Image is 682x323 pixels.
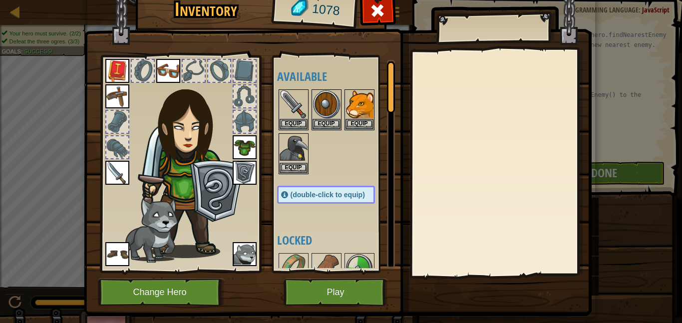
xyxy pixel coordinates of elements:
button: Play [284,279,388,306]
img: portrait.png [105,161,129,185]
button: Equip [313,119,341,129]
img: portrait.png [345,254,373,282]
img: portrait.png [280,90,308,118]
h4: Locked [277,234,395,247]
span: (double-click to equip) [291,191,365,199]
button: Equip [280,119,308,129]
img: portrait.png [105,84,129,108]
img: portrait.png [345,90,373,118]
img: wolf-pup-paper-doll.png [122,198,178,263]
button: Equip [280,163,308,173]
button: Change Hero [98,279,225,306]
img: portrait.png [233,242,257,266]
img: portrait.png [233,161,257,185]
h4: Available [277,70,395,83]
button: Equip [345,119,373,129]
img: portrait.png [105,59,129,83]
img: portrait.png [233,135,257,159]
img: portrait.png [313,254,341,282]
img: portrait.png [156,59,180,83]
img: portrait.png [105,242,129,266]
img: portrait.png [280,134,308,162]
img: portrait.png [280,254,308,282]
img: portrait.png [313,90,341,118]
img: female.png [138,74,245,258]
